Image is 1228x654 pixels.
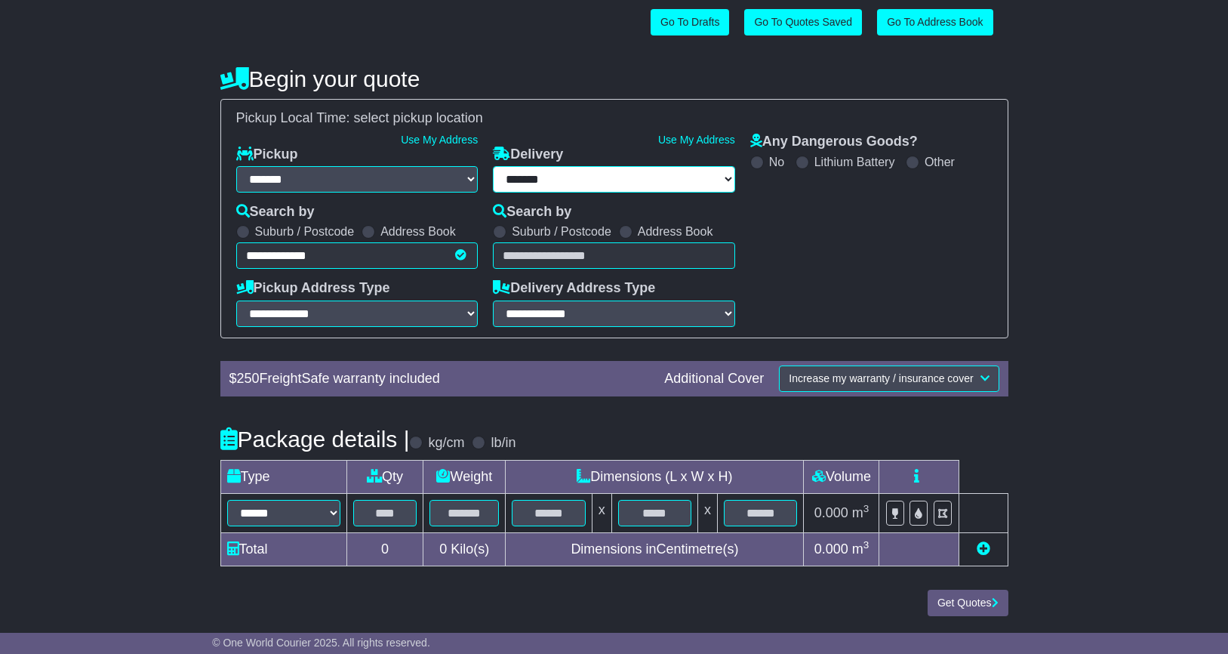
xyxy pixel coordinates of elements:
[925,155,955,169] label: Other
[852,541,869,557] span: m
[401,134,478,146] a: Use My Address
[928,590,1008,616] button: Get Quotes
[423,460,506,493] td: Weight
[852,505,869,520] span: m
[493,280,655,297] label: Delivery Address Type
[814,505,848,520] span: 0.000
[814,541,848,557] span: 0.000
[236,280,390,297] label: Pickup Address Type
[220,532,346,566] td: Total
[506,532,804,566] td: Dimensions in Centimetre(s)
[346,460,423,493] td: Qty
[423,532,506,566] td: Kilo(s)
[346,532,423,566] td: 0
[380,224,456,239] label: Address Book
[220,66,1008,91] h4: Begin your quote
[977,541,990,557] a: Add new item
[439,541,447,557] span: 0
[657,371,771,387] div: Additional Cover
[229,110,1000,127] div: Pickup Local Time:
[493,147,563,163] label: Delivery
[428,435,464,452] label: kg/cm
[222,371,657,387] div: $ FreightSafe warranty included
[863,539,869,551] sup: 3
[506,460,804,493] td: Dimensions (L x W x H)
[789,372,973,384] span: Increase my warranty / insurance cover
[698,493,718,532] td: x
[779,366,999,392] button: Increase my warranty / insurance cover
[255,224,355,239] label: Suburb / Postcode
[658,134,735,146] a: Use My Address
[236,204,315,221] label: Search by
[863,503,869,514] sup: 3
[493,204,571,221] label: Search by
[804,460,879,493] td: Volume
[651,9,729,35] a: Go To Drafts
[769,155,784,169] label: No
[638,224,713,239] label: Address Book
[354,110,483,125] span: select pickup location
[220,427,410,452] h4: Package details |
[491,435,516,452] label: lb/in
[220,460,346,493] td: Type
[744,9,862,35] a: Go To Quotes Saved
[236,147,298,163] label: Pickup
[237,371,260,386] span: 250
[750,134,918,150] label: Any Dangerous Goods?
[212,637,430,649] span: © One World Courier 2025. All rights reserved.
[877,9,993,35] a: Go To Address Book
[814,155,895,169] label: Lithium Battery
[592,493,611,532] td: x
[512,224,611,239] label: Suburb / Postcode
